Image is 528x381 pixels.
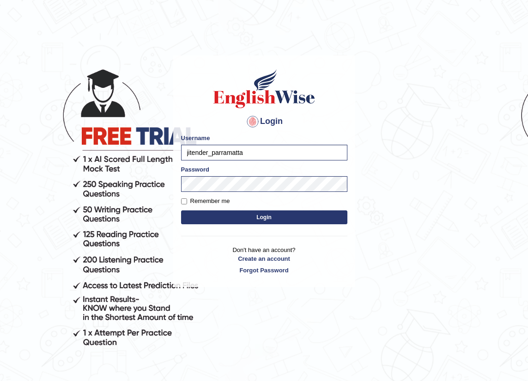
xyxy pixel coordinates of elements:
[181,197,230,206] label: Remember me
[181,210,347,224] button: Login
[181,198,187,204] input: Remember me
[212,68,317,110] img: Logo of English Wise sign in for intelligent practice with AI
[181,254,347,263] a: Create an account
[181,266,347,275] a: Forgot Password
[181,114,347,129] h4: Login
[181,246,347,274] p: Don't have an account?
[181,165,209,174] label: Password
[181,134,210,142] label: Username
